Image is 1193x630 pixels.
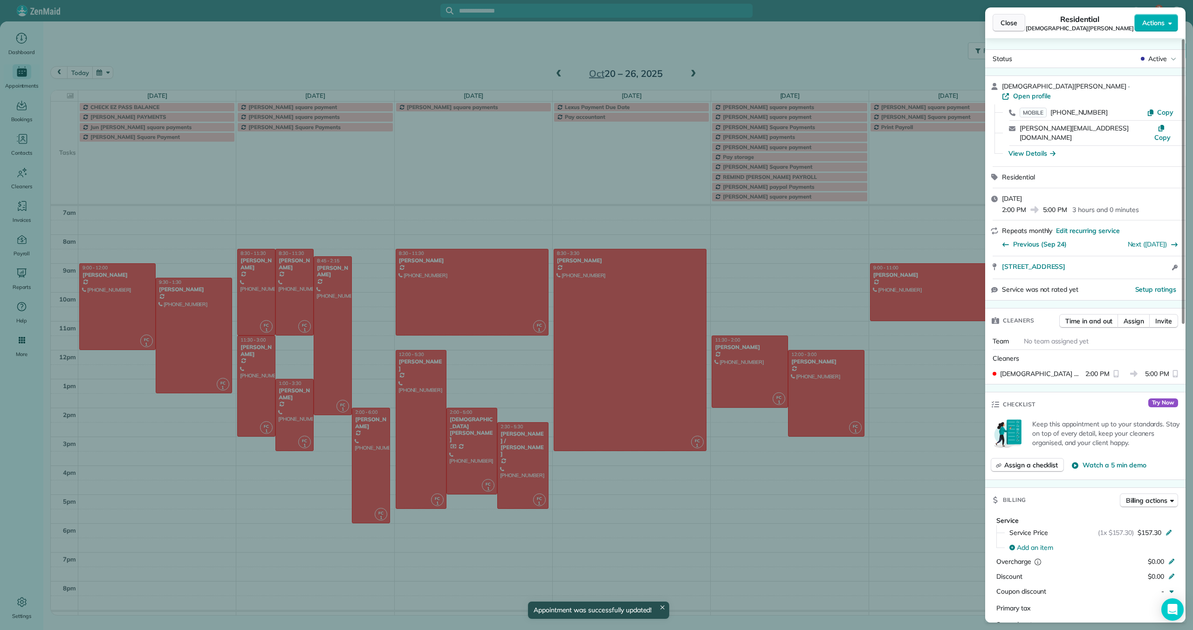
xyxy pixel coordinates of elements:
[1128,240,1179,249] button: Next ([DATE])
[1000,369,1082,378] span: [DEMOGRAPHIC_DATA] B CLEANER
[996,516,1019,525] span: Service
[1152,123,1173,142] button: Copy
[1145,369,1169,378] span: 5:00 PM
[993,14,1025,32] button: Close
[1008,149,1056,158] button: View Details
[1003,316,1034,325] span: Cleaners
[1002,173,1035,181] span: Residential
[996,620,1039,629] span: Secondary tax
[1148,54,1167,63] span: Active
[1098,528,1134,537] span: (1x $157.30)
[1009,528,1048,537] span: Service Price
[1083,460,1146,470] span: Watch a 5 min demo
[1169,262,1180,273] button: Open access information
[1026,25,1134,32] span: [DEMOGRAPHIC_DATA][PERSON_NAME]
[1148,398,1178,408] span: Try Now
[1161,587,1164,596] span: -
[996,572,1022,581] span: Discount
[1148,557,1164,566] span: $0.00
[1126,82,1131,90] span: ·
[1013,240,1067,249] span: Previous (Sep 24)
[1002,194,1022,203] span: [DATE]
[1126,496,1167,505] span: Billing actions
[996,604,1030,612] span: Primary tax
[1059,314,1118,328] button: Time in and out
[1032,419,1180,447] p: Keep this appointment up to your standards. Stay on top of every detail, keep your cleaners organ...
[1003,495,1026,505] span: Billing
[1138,528,1161,537] span: $157.30
[1072,205,1138,214] p: 3 hours and 0 minutes
[996,557,1077,566] div: Overcharge
[991,458,1064,472] button: Assign a checklist
[1118,314,1150,328] button: Assign
[1043,205,1067,214] span: 5:00 PM
[993,354,1019,363] span: Cleaners
[1128,240,1167,248] a: Next ([DATE])
[1020,124,1129,142] a: [PERSON_NAME][EMAIL_ADDRESS][DOMAIN_NAME]
[1085,369,1110,378] span: 2:00 PM
[1004,460,1058,470] span: Assign a checklist
[1142,18,1165,27] span: Actions
[1020,108,1047,117] span: MOBILE
[1050,108,1108,116] span: [PHONE_NUMBER]
[1002,82,1126,90] span: [DEMOGRAPHIC_DATA][PERSON_NAME]
[1002,285,1078,294] span: Service was not rated yet
[1161,598,1184,621] div: Open Intercom Messenger
[996,587,1046,596] span: Coupon discount
[1013,91,1051,101] span: Open profile
[1002,240,1067,249] button: Previous (Sep 24)
[1065,316,1112,326] span: Time in and out
[1002,262,1065,271] span: [STREET_ADDRESS]
[1124,316,1144,326] span: Assign
[1002,91,1051,101] a: Open profile
[1004,540,1178,555] button: Add an item
[1154,133,1171,142] span: Copy
[1002,262,1169,271] a: [STREET_ADDRESS]
[1001,18,1017,27] span: Close
[1056,226,1119,235] span: Edit recurring service
[1060,14,1100,25] span: Residential
[1135,285,1177,294] button: Setup ratings
[993,337,1009,345] span: Team
[1024,337,1089,345] span: No team assigned yet
[1148,572,1164,581] span: $0.00
[1020,108,1108,117] a: MOBILE[PHONE_NUMBER]
[1002,205,1026,214] span: 2:00 PM
[993,55,1012,63] span: Status
[1004,525,1178,540] button: Service Price(1x $157.30)$157.30
[1157,108,1173,116] span: Copy
[528,602,670,619] div: Appointment was successfully updated!
[1003,400,1035,409] span: Checklist
[1071,460,1146,470] button: Watch a 5 min demo
[1149,314,1178,328] button: Invite
[1002,226,1052,235] span: Repeats monthly
[1147,108,1173,117] button: Copy
[1017,543,1053,552] span: Add an item
[1155,316,1172,326] span: Invite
